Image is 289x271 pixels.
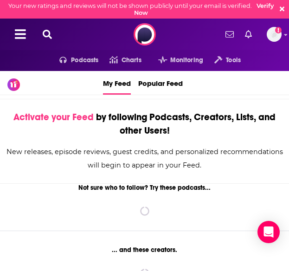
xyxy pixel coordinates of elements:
span: Charts [122,54,141,67]
a: Verify Now [134,2,274,16]
a: Logged in as workman-publicity [267,27,282,42]
a: Popular Feed [138,71,183,95]
span: Activate your Feed [13,111,94,123]
a: Show notifications dropdown [241,26,256,42]
span: Popular Feed [138,73,183,93]
a: Show notifications dropdown [222,26,238,42]
button: open menu [147,53,203,68]
span: Tools [226,54,241,67]
span: My Feed [103,73,131,93]
button: open menu [48,53,99,68]
div: Your new ratings and reviews will not be shown publicly until your email is verified. [2,2,280,16]
div: Open Intercom Messenger [257,221,280,243]
img: User Profile [267,27,282,42]
div: by following Podcasts, Creators, Lists, and other Users! [3,110,286,137]
div: New releases, episode reviews, guest credits, and personalized recommendations will begin to appe... [3,145,286,172]
span: Podcasts [71,54,98,67]
svg: Email not verified [275,27,282,33]
button: open menu [203,53,241,68]
span: Monitoring [170,54,203,67]
a: My Feed [103,71,131,95]
a: Charts [98,53,141,68]
img: Podchaser - Follow, Share and Rate Podcasts [134,23,156,45]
